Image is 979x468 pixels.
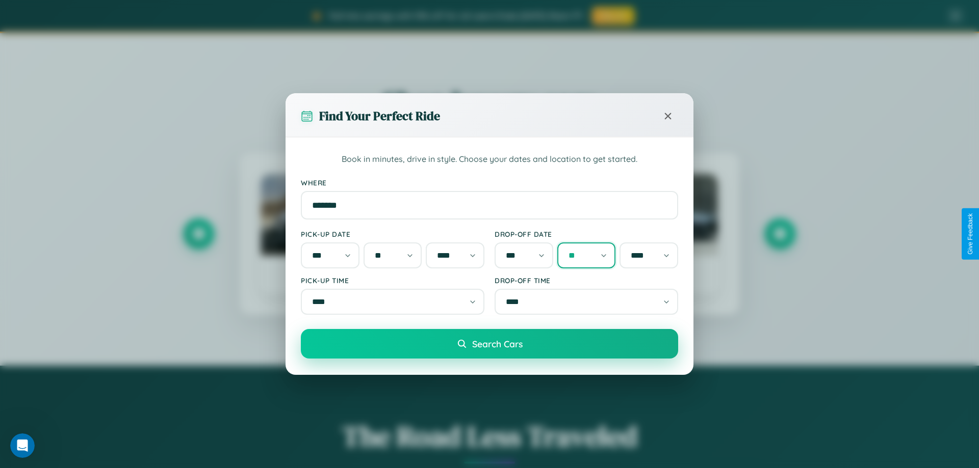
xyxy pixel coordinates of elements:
[301,329,678,359] button: Search Cars
[301,276,484,285] label: Pick-up Time
[301,178,678,187] label: Where
[319,107,440,124] h3: Find Your Perfect Ride
[495,230,678,238] label: Drop-off Date
[301,153,678,166] p: Book in minutes, drive in style. Choose your dates and location to get started.
[301,230,484,238] label: Pick-up Date
[495,276,678,285] label: Drop-off Time
[472,338,523,349] span: Search Cars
